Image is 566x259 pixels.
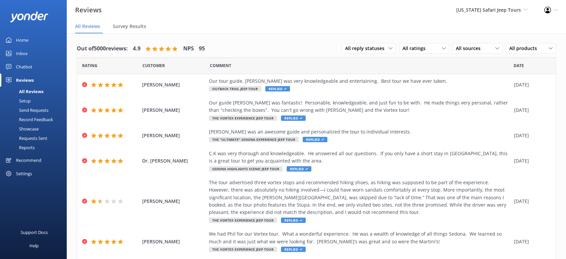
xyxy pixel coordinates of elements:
[4,87,67,96] a: All Reviews
[75,5,102,15] h3: Reviews
[514,198,547,205] div: [DATE]
[142,238,206,245] span: [PERSON_NAME]
[21,226,48,239] div: Support Docs
[16,167,32,180] div: Settings
[143,62,165,69] span: Date
[456,45,485,52] span: All sources
[4,124,39,134] div: Showcase
[514,238,547,245] div: [DATE]
[209,99,511,114] div: Our guide [PERSON_NAME] was fantastic! Personable, knowledgeable, and just fun to be with. He mad...
[209,128,511,136] div: [PERSON_NAME] was an awesome guide and personalized the tour to individual interests.
[4,143,35,152] div: Reports
[10,11,48,22] img: yonder-white-logo.png
[514,132,547,139] div: [DATE]
[183,44,194,53] h4: NPS
[4,96,67,105] a: Setup
[514,106,547,114] div: [DATE]
[4,115,67,124] a: Record Feedback
[142,157,206,165] span: Dr. [PERSON_NAME]
[287,166,311,172] span: Replied
[16,33,28,47] div: Home
[4,134,47,143] div: Requests Sent
[77,44,128,53] h4: Out of 5000 reviews:
[514,157,547,165] div: [DATE]
[209,137,299,142] span: The "Ultimate" Sedona Experience Jeep Tour
[75,23,100,30] span: All Reviews
[113,23,146,30] span: Survey Results
[209,150,511,165] div: C.K was very thorough and knowledgeable. He answered all our questions. If you only have a short ...
[4,96,31,105] div: Setup
[514,81,547,88] div: [DATE]
[133,44,140,53] h4: 4.9
[303,137,327,142] span: Replied
[4,87,43,96] div: All Reviews
[281,247,306,252] span: Replied
[209,179,511,216] div: The tour advertised three vortex stops and recommended hiking shoes, as hiking was supposed to be...
[456,7,521,13] span: [US_STATE] Safari Jeep Tours
[265,86,290,91] span: Replied
[142,106,206,114] span: [PERSON_NAME]
[4,134,67,143] a: Requests Sent
[82,62,97,69] span: Date
[4,105,48,115] div: Send Requests
[4,124,67,134] a: Showcase
[4,105,67,115] a: Send Requests
[16,73,34,87] div: Reviews
[209,115,277,121] span: The Vortex Experience Jeep Tour
[514,62,524,69] span: Date
[209,247,277,252] span: The Vortex Experience Jeep Tour
[345,45,388,52] span: All reply statuses
[142,198,206,205] span: [PERSON_NAME]
[4,115,53,124] div: Record Feedback
[509,45,541,52] span: All products
[209,218,277,223] span: The Vortex Experience Jeep Tour
[209,77,511,85] div: Our tour guide, [PERSON_NAME] was very knowledgeable and entertaining. Best tour we have ever taken.
[16,60,32,73] div: Chatbot
[209,230,511,245] div: We had Phil for our Vortex tour. What a wonderful experience. He was a wealth of knowledge of all...
[142,81,206,88] span: [PERSON_NAME]
[281,218,306,223] span: Replied
[210,62,231,69] span: Question
[209,86,261,91] span: Outback Trail Jeep Tour
[281,115,306,121] span: Replied
[209,166,283,172] span: Sedona Highlights Scenic Jeep Tour
[199,44,205,53] h4: 95
[16,154,41,167] div: Recommend
[402,45,430,52] span: All ratings
[29,239,39,252] div: Help
[4,143,67,152] a: Reports
[142,132,206,139] span: [PERSON_NAME]
[16,47,28,60] div: Inbox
